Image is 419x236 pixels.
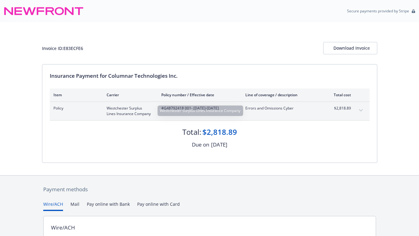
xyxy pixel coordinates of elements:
[245,106,318,111] span: Errors and Omissions Cyber
[328,92,351,97] div: Total cost
[182,127,201,137] div: Total:
[53,92,97,97] div: Item
[333,42,367,54] div: Download Invoice
[87,201,130,211] button: Pay online with Bank
[202,127,237,137] div: $2,818.89
[137,201,180,211] button: Pay online with Card
[107,92,151,97] div: Carrier
[347,8,409,14] p: Secure payments provided by Stripe
[50,72,370,80] div: Insurance Payment for Columnar Technologies Inc.
[42,45,83,52] div: Invoice ID: E83ECFE6
[107,106,151,117] span: Westchester Surplus Lines Insurance Company
[328,106,351,111] span: $2,818.89
[53,106,97,111] span: Policy
[323,42,377,54] button: Download Invoice
[70,201,79,211] button: Mail
[211,141,227,149] div: [DATE]
[192,141,209,149] div: Due on
[50,102,370,120] div: PolicyWestchester Surplus Lines Insurance Company#G48792418 001- [DATE]-[DATE]Errors and Omission...
[51,224,75,232] div: Wire/ACH
[161,92,235,97] div: Policy number / Effective date
[356,106,366,115] button: expand content
[43,185,376,193] div: Payment methods
[43,201,63,211] button: Wire/ACH
[245,92,318,97] div: Line of coverage / description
